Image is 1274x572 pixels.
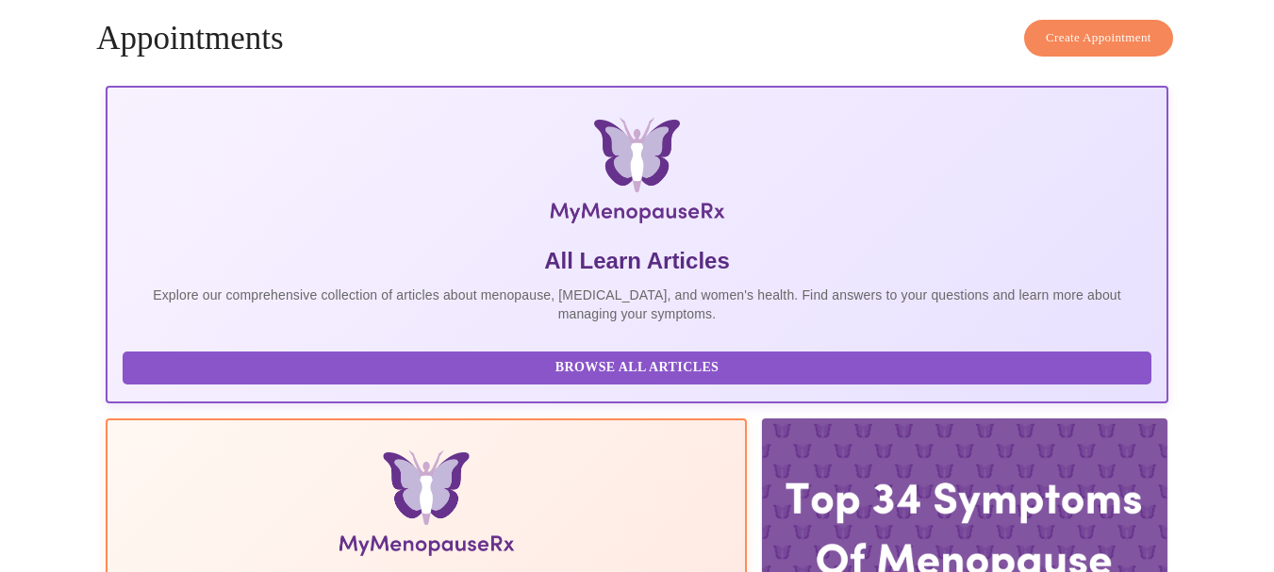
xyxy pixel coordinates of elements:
span: Create Appointment [1046,27,1151,49]
h5: All Learn Articles [123,246,1151,276]
h4: Appointments [96,20,1178,57]
a: Browse All Articles [123,358,1156,374]
button: Browse All Articles [123,351,1151,384]
span: Browse All Articles [141,356,1133,380]
p: Explore our comprehensive collection of articles about menopause, [MEDICAL_DATA], and women's hea... [123,286,1151,323]
img: Menopause Manual [219,450,633,564]
button: Create Appointment [1024,20,1173,57]
img: MyMenopauseRx Logo [282,118,991,231]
